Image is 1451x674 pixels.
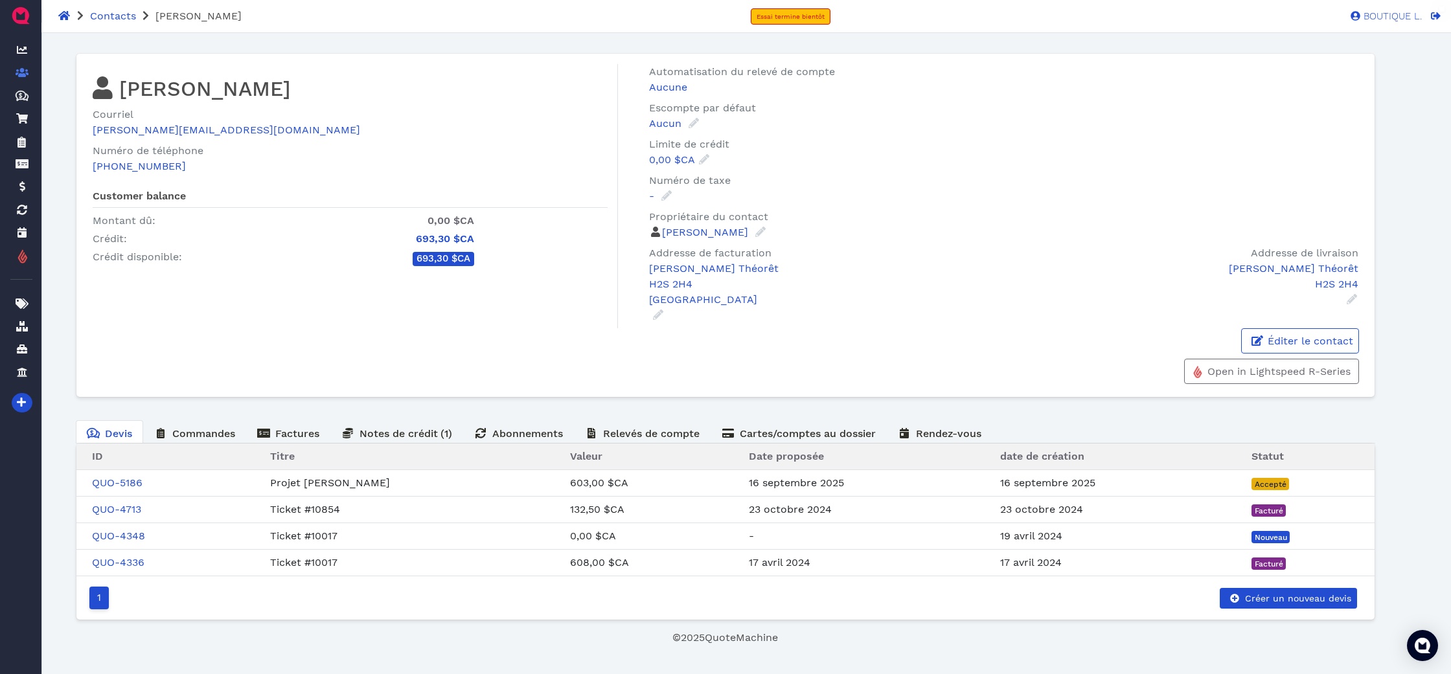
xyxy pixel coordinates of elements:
[93,232,127,245] span: Crédit:
[1000,503,1083,515] span: 23 octobre 2024
[92,503,141,515] a: QUO-4713
[440,427,452,440] span: ( 1 )
[740,427,876,440] span: Cartes/comptes au dossier
[1193,365,1203,379] img: lightspeed_flame_logo.png
[649,261,997,276] div: [PERSON_NAME] Théorêt
[649,210,768,223] span: Propriétaire du contact
[246,420,330,445] a: Factures
[570,556,629,568] span: 608,00 $CA
[662,226,767,238] a: [PERSON_NAME]
[649,65,835,78] span: Automatisation du relevé de compte
[1000,450,1084,462] span: date de création
[711,420,887,445] a: Cartes/comptes au dossier
[416,232,474,245] span: 693,30 $CA
[10,5,31,26] img: QuoteM_icon_flat.png
[749,556,810,568] span: 17 avril 2024
[93,108,133,120] span: Courriel
[570,503,624,515] span: 132,50 $CA
[270,475,539,491] div: Projet [PERSON_NAME]
[93,251,182,263] span: Crédit disponible:
[574,420,711,445] a: Relevés de compte
[887,420,992,445] a: Rendez-vous
[570,477,628,489] span: 603,00 $CA
[91,429,95,436] tspan: $
[270,502,539,517] div: Ticket #10854
[275,427,319,440] span: Factures
[92,450,103,462] span: ID
[155,10,242,22] span: [PERSON_NAME]
[1251,247,1358,259] span: Addresse de livraison
[649,292,997,308] p: [GEOGRAPHIC_DATA]
[270,528,539,544] div: Ticket #10017
[1255,480,1286,488] span: Accepté
[1255,507,1283,515] span: Facturé
[649,81,687,93] span: Aucune
[570,530,616,542] span: 0,00 $CA
[1241,328,1359,354] a: Éditer le contact
[1360,12,1422,21] span: BOUTIQUE L.
[93,214,155,227] span: Montant dû:
[1255,534,1287,541] span: Nouveau
[172,427,235,440] span: Commandes
[92,530,145,542] a: QUO-4348
[751,8,830,25] a: Essai termine bientôt
[93,144,203,157] span: Numéro de téléphone
[649,153,711,166] a: 0,00 $CA
[92,477,143,489] a: QUO-5186
[649,247,771,259] span: Addresse de facturation
[1407,630,1438,661] div: Open Intercom Messenger
[749,450,824,462] span: Date proposée
[749,530,754,542] span: -
[649,190,673,202] a: -
[757,13,825,20] span: Essai termine bientôt
[1243,593,1351,603] span: Créer un nouveau devis
[649,117,681,129] span: Aucun
[1255,560,1283,568] span: Facturé
[463,420,574,445] a: Abonnements
[649,102,756,114] span: Escompte par défaut
[749,477,844,489] span: 16 septembre 2025
[417,253,470,264] span: 693,30 $CA
[1344,10,1422,21] a: BOUTIQUE L.
[76,630,1375,646] footer: © 2025 QuoteMachine
[1000,556,1062,568] span: 17 avril 2024
[749,503,832,515] span: 23 octobre 2024
[1000,530,1062,542] span: 19 avril 2024
[649,174,731,186] span: Numéro de taxe
[1205,365,1351,377] span: Open in Lightspeed R-Series
[76,420,143,445] a: Devis
[93,190,608,208] h6: Customer balance
[1016,276,1358,292] p: H2S 2H4
[603,427,700,440] span: Relevés de compte
[90,10,136,22] a: Contacts
[428,214,474,227] span: 0,00 $CA
[649,138,729,150] span: Limite de crédit
[143,420,246,445] a: Commandes
[105,427,132,440] span: Devis
[17,249,29,265] img: lightspeed_flame_logo.png
[1016,261,1358,276] div: [PERSON_NAME] Théorêt
[916,427,981,440] span: Rendez-vous
[649,80,1364,95] a: Aucune
[330,420,463,445] a: Notes de crédit(1)
[93,160,186,172] a: [PHONE_NUMBER]
[570,450,602,462] span: Valeur
[270,555,539,570] div: Ticket #10017
[270,450,295,462] span: Titre
[19,92,23,98] tspan: $
[1251,450,1284,462] span: Statut
[360,427,438,440] span: Notes de crédit
[93,74,608,102] h2: [PERSON_NAME]
[1220,588,1357,609] a: Créer un nouveau devis
[649,117,700,129] a: Aucun
[93,124,360,136] a: [PERSON_NAME][EMAIL_ADDRESS][DOMAIN_NAME]
[649,276,997,292] p: H2S 2H4
[92,556,144,568] a: QUO-4336
[1184,359,1359,384] a: Open in Lightspeed R-Series
[89,587,109,609] a: Go to page number 1
[1266,335,1353,347] span: Éditer le contact
[1016,261,1358,306] a: [PERSON_NAME] ThéorêtH2S 2H4
[492,427,563,440] span: Abonnements
[649,153,695,166] span: 0,00 $CA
